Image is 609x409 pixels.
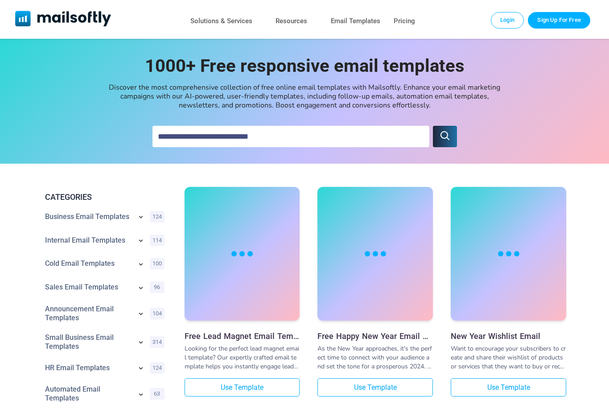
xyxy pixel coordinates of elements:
[15,11,111,26] img: Mailsoftly Logo
[38,191,168,203] div: CATEGORIES
[185,331,300,341] a: Free Lead Magnet Email Template – Boost Conversions with Engaging Emails
[317,344,433,371] div: As the New Year approaches, it's the perfect time to connect with your audience and set the tone ...
[185,187,300,323] a: Free Lead Magnet Email Template – Boost Conversions with Engaging Emails
[491,12,524,28] a: Login
[45,305,132,322] a: Category
[276,15,307,28] a: Resources
[15,11,111,28] a: Mailsoftly
[136,236,145,247] a: Show subcategories for Internal Email Templates
[331,15,380,28] a: Email Templates
[45,283,132,292] a: Category
[451,344,566,371] div: Want to encourage your subscribers to create and share their wishlist of products or services tha...
[45,364,132,372] a: Category
[185,344,300,371] div: Looking for the perfect lead magnet email template? Our expertly crafted email template helps you...
[45,259,132,268] a: Category
[136,364,145,374] a: Show subcategories for HR Email Templates
[185,378,300,397] a: Use Template
[45,385,132,403] a: Category
[45,333,132,351] a: Category
[394,15,415,28] a: Pricing
[317,187,433,323] a: Free Happy New Year Email Templates for Small Businesses in 2024
[451,187,566,323] a: New Year Wishlist Email
[136,309,145,320] a: Show subcategories for Announcement Email Templates
[317,378,433,397] a: Use Template
[190,15,252,28] a: Solutions & Services
[126,56,483,76] h1: 1000+ Free responsive email templates
[45,236,132,245] a: Category
[451,331,566,341] a: New Year Wishlist Email
[136,260,145,270] a: Show subcategories for Cold Email Templates
[451,378,566,397] a: Use Template
[45,212,132,221] a: Category
[136,212,145,223] a: Show subcategories for Business Email Templates
[317,331,433,341] a: Free Happy New Year Email Templates for Small Businesses in [DATE]
[104,83,505,110] div: Discover the most comprehensive collection of free online email templates with Mailsoftly. Enhanc...
[136,390,145,401] a: Show subcategories for Automated Email Templates
[528,12,590,28] a: Trial
[136,338,145,348] a: Show subcategories for Small Business Email Templates
[136,283,145,294] a: Show subcategories for Sales Email Templates
[317,331,433,341] h3: Free Happy New Year Email Templates for Small Businesses in 2024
